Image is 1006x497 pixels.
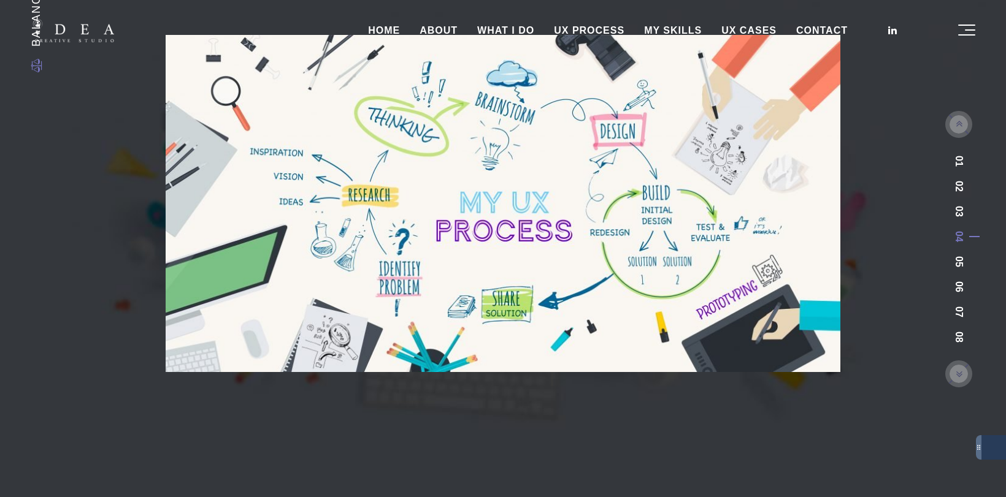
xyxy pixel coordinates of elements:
[954,332,964,343] a: 08
[954,256,964,267] a: 05
[786,15,858,46] a: CONTACT
[712,15,786,46] a: UX CASES
[954,206,964,217] a: 03
[358,15,410,46] a: HOME
[954,306,964,317] a: 07
[467,15,544,46] a: WHAT I DO
[634,15,712,46] a: MY SKILLS
[31,19,114,42] img: Jesus GA Portfolio
[954,281,964,292] a: 06
[410,15,467,46] a: ABOUT
[954,231,964,242] a: 04
[954,181,964,192] a: 02
[544,15,634,46] a: UX PROCESS
[954,156,964,167] a: 01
